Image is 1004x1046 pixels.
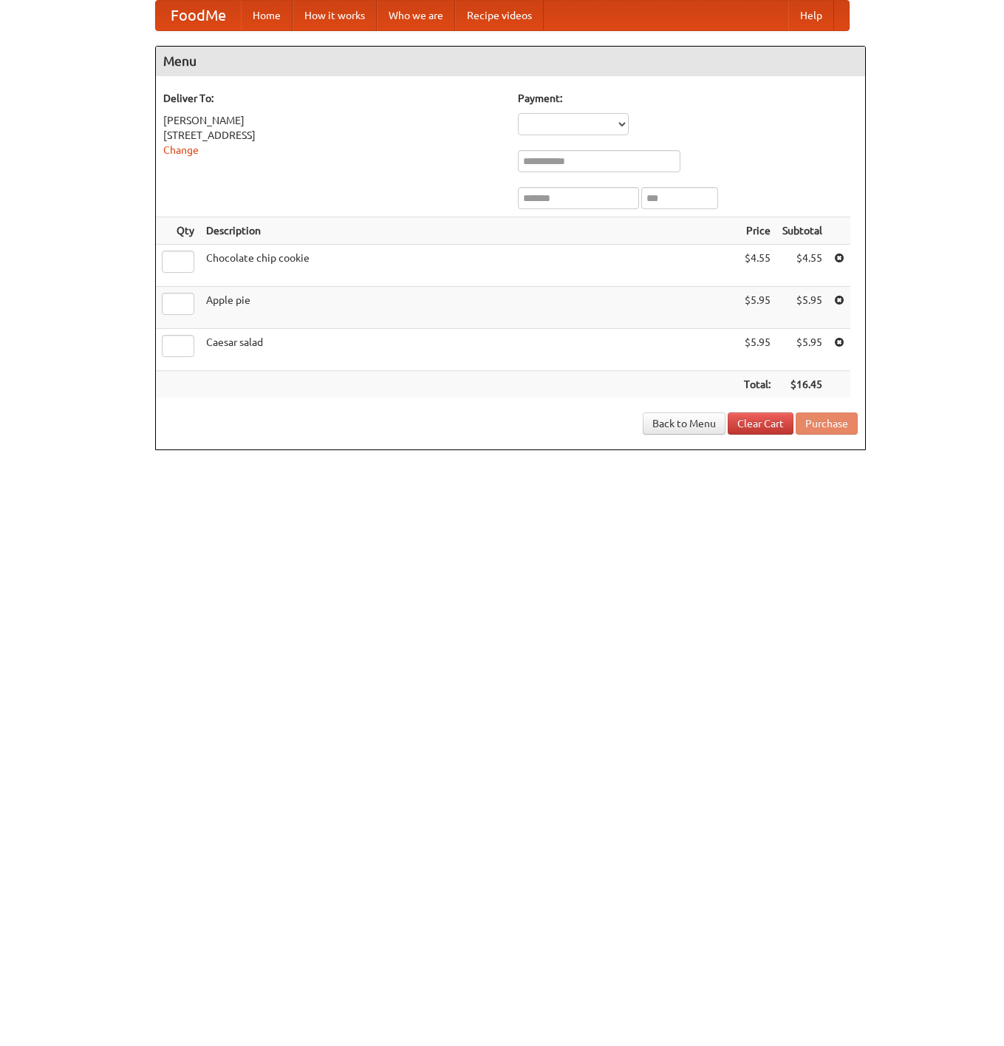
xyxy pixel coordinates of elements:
[156,217,200,245] th: Qty
[776,329,828,371] td: $5.95
[156,1,241,30] a: FoodMe
[200,245,738,287] td: Chocolate chip cookie
[200,287,738,329] td: Apple pie
[776,245,828,287] td: $4.55
[377,1,455,30] a: Who we are
[738,245,776,287] td: $4.55
[643,412,725,435] a: Back to Menu
[241,1,293,30] a: Home
[728,412,793,435] a: Clear Cart
[738,217,776,245] th: Price
[293,1,377,30] a: How it works
[776,371,828,398] th: $16.45
[738,329,776,371] td: $5.95
[788,1,834,30] a: Help
[163,91,503,106] h5: Deliver To:
[518,91,858,106] h5: Payment:
[455,1,544,30] a: Recipe videos
[738,371,776,398] th: Total:
[156,47,865,76] h4: Menu
[776,217,828,245] th: Subtotal
[163,144,199,156] a: Change
[796,412,858,435] button: Purchase
[738,287,776,329] td: $5.95
[163,113,503,128] div: [PERSON_NAME]
[163,128,503,143] div: [STREET_ADDRESS]
[200,329,738,371] td: Caesar salad
[776,287,828,329] td: $5.95
[200,217,738,245] th: Description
